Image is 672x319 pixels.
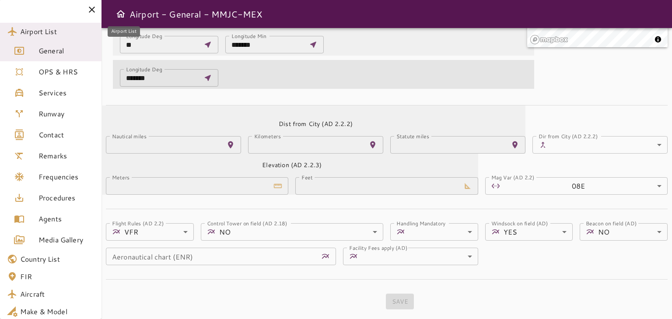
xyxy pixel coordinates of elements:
[279,119,353,129] h6: Dist from City (AD 2.2.2)
[38,214,94,224] span: Agents
[38,172,94,182] span: Frequencies
[20,306,94,317] span: Make & Model
[301,173,313,181] label: Feet
[539,132,598,140] label: Dir from City (AD 2.2.2)
[20,271,94,282] span: FIR
[20,289,94,299] span: Aircraft
[38,46,94,56] span: General
[112,219,164,227] label: Flight Rules (AD 2.2)
[396,219,445,227] label: Handling Mandatory
[38,151,94,161] span: Remarks
[126,65,162,73] label: Longitude Deg
[38,67,94,77] span: OPS & HRS
[254,132,281,140] label: Kilometers
[396,132,429,140] label: Statute miles
[108,26,140,37] div: Airport List
[349,244,407,251] label: Facility Fees apply (AD)
[504,177,668,195] div: 08E
[598,223,668,241] div: NO
[20,26,94,37] span: Airport List
[586,219,637,227] label: Beacon on field (AD)
[112,5,129,23] button: Open drawer
[38,193,94,203] span: Procedures
[129,7,262,21] h6: Airport - General - MMJC-MEX
[126,32,162,39] label: Longitude Deg
[38,130,94,140] span: Contact
[38,235,94,245] span: Media Gallery
[491,173,535,181] label: Mag Var (AD 2.2)
[124,223,194,241] div: VFR
[38,88,94,98] span: Services
[20,254,94,264] span: Country List
[231,32,266,39] label: Longitude Min
[112,132,147,140] label: Nautical miles
[112,173,129,181] label: Meters
[38,109,94,119] span: Runway
[207,219,287,227] label: Control Tower on field (AD 2.18)
[219,223,383,241] div: NO
[504,223,573,241] div: YES
[262,161,322,170] h6: Elevation (AD 2.2.3)
[653,34,663,45] button: Toggle attribution
[530,35,568,45] a: Mapbox logo
[491,219,548,227] label: Windsock on field (AD)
